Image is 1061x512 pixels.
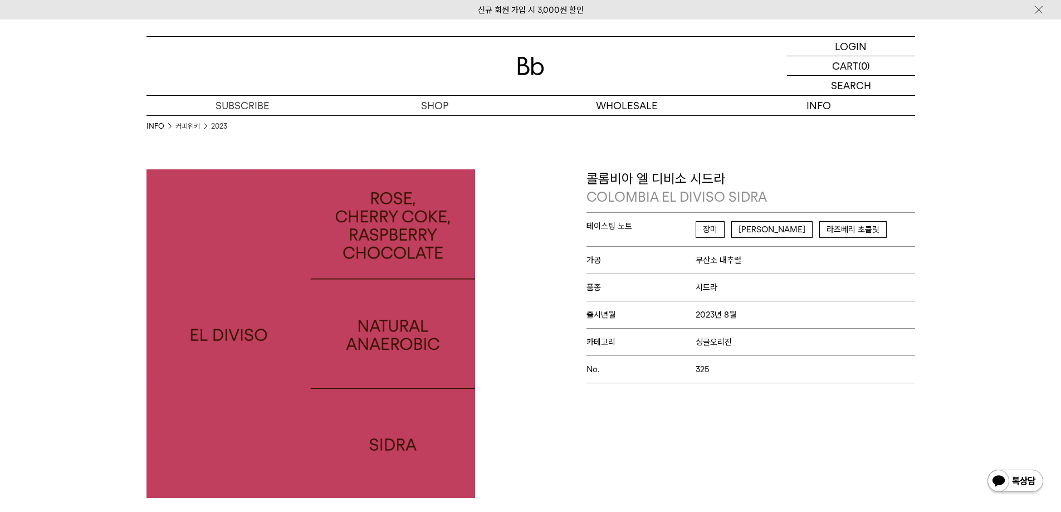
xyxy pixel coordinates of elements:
p: SEARCH [831,76,871,95]
a: SUBSCRIBE [146,96,339,115]
span: 라즈베리 초콜릿 [819,221,887,238]
span: 2023년 8월 [696,310,736,320]
a: 신규 회원 가입 시 3,000원 할인 [478,5,584,15]
a: CART (0) [787,56,915,76]
a: 2023 [211,121,227,132]
span: No. [586,364,696,374]
span: 가공 [586,255,696,265]
span: 장미 [696,221,725,238]
p: INFO [723,96,915,115]
p: COLOMBIA EL DIVISO SIDRA [586,188,915,207]
span: 325 [696,364,710,374]
p: 콜롬비아 엘 디비소 시드라 [586,169,915,207]
span: [PERSON_NAME] [731,221,813,238]
span: 싱글오리진 [696,337,732,347]
span: 품종 [586,282,696,292]
a: SHOP [339,96,531,115]
span: 테이스팅 노트 [586,221,696,231]
p: CART [832,56,858,75]
span: 시드라 [696,282,717,292]
span: 무산소 내추럴 [696,255,741,265]
span: 출시년월 [586,310,696,320]
img: 콜롬비아 엘 디비소 시드라COLOMBIA EL DIVISO SIDRA [146,169,475,498]
a: 커피위키 [175,121,200,132]
img: 로고 [517,57,544,75]
a: LOGIN [787,37,915,56]
span: 카테고리 [586,337,696,347]
p: LOGIN [835,37,867,56]
li: INFO [146,121,175,132]
p: WHOLESALE [531,96,723,115]
p: (0) [858,56,870,75]
img: 카카오톡 채널 1:1 채팅 버튼 [986,469,1044,495]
